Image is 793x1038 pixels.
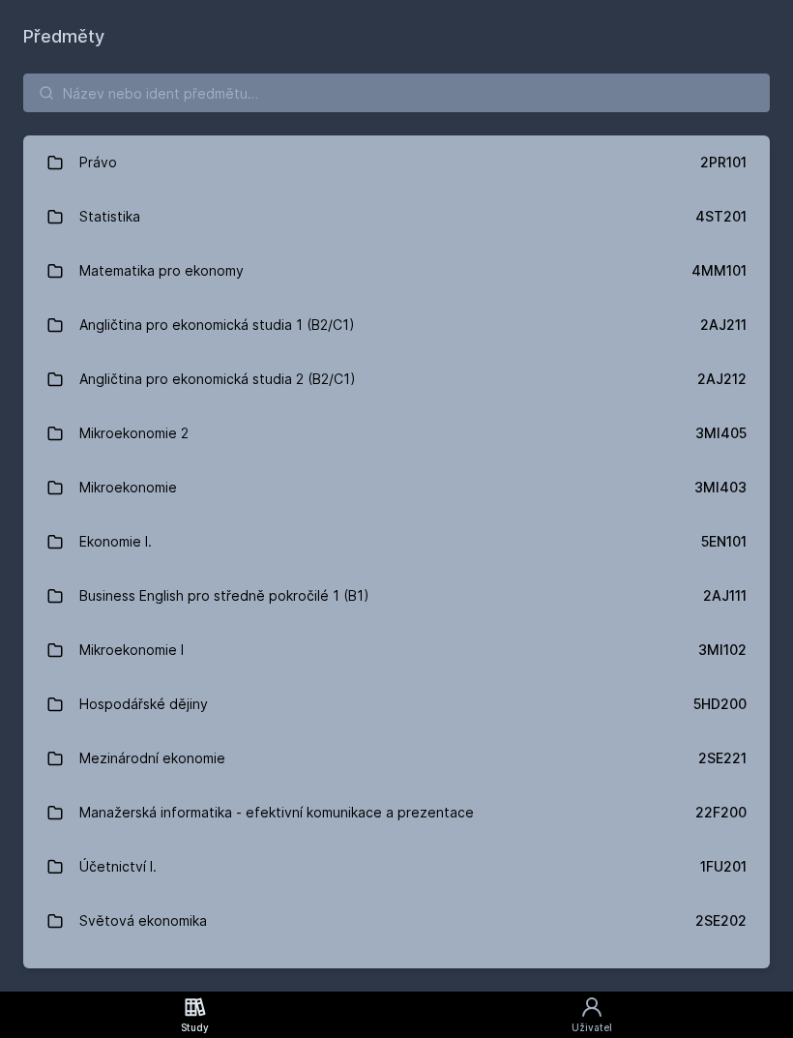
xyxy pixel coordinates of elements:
div: 4MM101 [691,261,747,281]
div: Angličtina pro ekonomická studia 1 (B2/C1) [79,306,355,344]
div: Uživatel [572,1021,612,1035]
div: Ekonomie I. [79,522,152,561]
a: Mikroekonomie 3MI403 [23,460,770,515]
a: Ekonomie I. 5EN101 [23,515,770,569]
a: Statistika 4ST201 [23,190,770,244]
div: 2PR101 [700,153,747,172]
div: 2SE202 [695,911,747,931]
div: 3MI403 [694,478,747,497]
div: Business English pro středně pokročilé 1 (B1) [79,577,369,615]
div: 2AJ211 [700,315,747,335]
div: Study [181,1021,209,1035]
div: 2AJ212 [697,370,747,389]
div: 2SE221 [698,749,747,768]
a: Angličtina pro ekonomická studia 2 (B2/C1) 2AJ212 [23,352,770,406]
div: 5EN411 [700,965,747,985]
a: Ekonomie II. 5EN411 [23,948,770,1002]
div: Mezinárodní ekonomie [79,739,225,778]
div: Světová ekonomika [79,902,207,940]
div: Angličtina pro ekonomická studia 2 (B2/C1) [79,360,356,399]
div: 22F200 [695,803,747,822]
a: Účetnictví I. 1FU201 [23,840,770,894]
div: Matematika pro ekonomy [79,252,244,290]
div: Ekonomie II. [79,956,155,994]
div: 5EN101 [701,532,747,551]
input: Název nebo ident předmětu… [23,74,770,112]
div: Účetnictví I. [79,847,157,886]
div: Mikroekonomie I [79,631,184,669]
div: Mikroekonomie [79,468,177,507]
div: Hospodářské dějiny [79,685,208,724]
div: Manažerská informatika - efektivní komunikace a prezentace [79,793,474,832]
a: Mikroekonomie 2 3MI405 [23,406,770,460]
div: Právo [79,143,117,182]
a: Mezinárodní ekonomie 2SE221 [23,731,770,786]
a: Matematika pro ekonomy 4MM101 [23,244,770,298]
a: Angličtina pro ekonomická studia 1 (B2/C1) 2AJ211 [23,298,770,352]
div: 5HD200 [693,695,747,714]
div: Mikroekonomie 2 [79,414,189,453]
div: 3MI405 [695,424,747,443]
div: 1FU201 [700,857,747,876]
div: 2AJ111 [703,586,747,606]
div: 4ST201 [695,207,747,226]
a: Manažerská informatika - efektivní komunikace a prezentace 22F200 [23,786,770,840]
a: Mikroekonomie I 3MI102 [23,623,770,677]
div: Statistika [79,197,140,236]
div: 3MI102 [698,640,747,660]
a: Právo 2PR101 [23,135,770,190]
a: Světová ekonomika 2SE202 [23,894,770,948]
h1: Předměty [23,23,770,50]
a: Business English pro středně pokročilé 1 (B1) 2AJ111 [23,569,770,623]
a: Hospodářské dějiny 5HD200 [23,677,770,731]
